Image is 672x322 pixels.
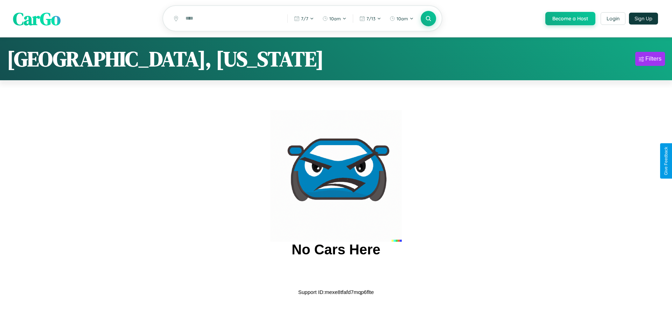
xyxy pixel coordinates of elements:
div: Give Feedback [664,147,668,175]
h1: [GEOGRAPHIC_DATA], [US_STATE] [7,44,324,73]
span: 10am [329,16,341,21]
img: car [270,110,402,242]
button: 7/13 [356,13,385,24]
p: Support ID: mexe8tfafd7mqp6flte [298,287,374,297]
button: Sign Up [629,13,658,25]
span: 7 / 13 [366,16,376,21]
span: 7 / 7 [301,16,308,21]
button: Become a Host [545,12,595,25]
button: 10am [386,13,417,24]
button: Login [601,12,625,25]
span: CarGo [13,6,61,30]
div: Filters [645,55,661,62]
span: 10am [397,16,408,21]
h2: No Cars Here [292,242,380,258]
button: Filters [635,52,665,66]
button: 7/7 [290,13,317,24]
button: 10am [319,13,350,24]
